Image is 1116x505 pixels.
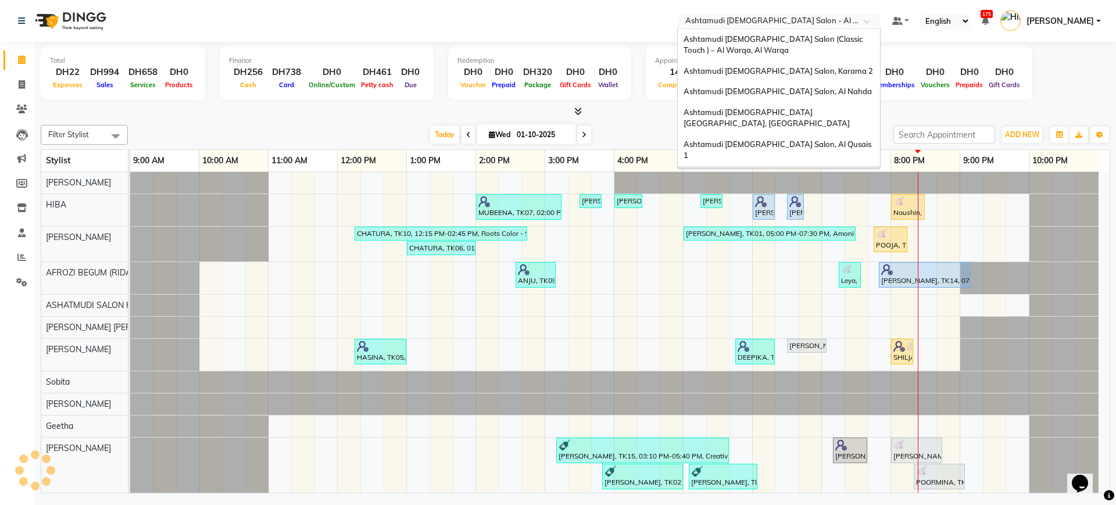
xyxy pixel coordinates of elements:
[982,16,989,26] a: 175
[407,152,443,169] a: 1:00 PM
[489,81,518,89] span: Prepaid
[840,264,860,286] div: Leya, TK19, 07:15 PM-07:35 PM, Eyebrow Threading
[986,81,1023,89] span: Gift Cards
[430,126,459,144] span: Today
[50,56,196,66] div: Total
[162,66,196,79] div: DH0
[832,56,1023,66] div: Other sales
[1002,127,1042,143] button: ADD NEW
[1026,15,1094,27] span: [PERSON_NAME]
[306,66,358,79] div: DH0
[94,81,116,89] span: Sales
[237,81,259,89] span: Cash
[457,66,489,79] div: DH0
[594,66,622,79] div: DH0
[918,81,953,89] span: Vouchers
[521,81,554,89] span: Package
[684,34,864,55] span: Ashtamudi [DEMOGRAPHIC_DATA] Salon (Classic Touch ) – Al Warqa, Al Warqa
[85,66,124,79] div: DH994
[685,228,854,239] div: [PERSON_NAME], TK01, 05:00 PM-07:30 PM, Amonia Free Full Head color (Schwarzkopf / L’Oréal) - Med...
[655,81,695,89] span: Completed
[396,66,424,79] div: DH0
[513,126,571,144] input: 2025-10-01
[124,66,162,79] div: DH658
[918,66,953,79] div: DH0
[229,56,424,66] div: Finance
[981,10,993,18] span: 175
[684,139,873,160] span: Ashtamudi [DEMOGRAPHIC_DATA] Salon, Al Qusais 1
[46,177,111,188] span: [PERSON_NAME]
[557,81,594,89] span: Gift Cards
[46,344,111,354] span: [PERSON_NAME]
[690,465,756,488] div: [PERSON_NAME], TK02, 05:05 PM-06:05 PM, Creative Hair Cut
[684,108,850,128] span: Ashtamudi [DEMOGRAPHIC_DATA] [GEOGRAPHIC_DATA], [GEOGRAPHIC_DATA]
[986,66,1023,79] div: DH0
[130,152,167,169] a: 9:00 AM
[1029,152,1071,169] a: 10:00 PM
[891,152,928,169] a: 8:00 PM
[614,152,651,169] a: 4:00 PM
[46,443,111,453] span: [PERSON_NAME]
[557,439,728,461] div: [PERSON_NAME], TK15, 03:10 PM-05:40 PM, Creative Hair Cut,Roots Color,Eyebrow Threading
[754,196,774,218] div: [PERSON_NAME], TK08, 06:00 PM-06:20 PM, Eyebrow Threading
[408,243,474,253] div: CHATURA, TK06, 01:00 PM-02:00 PM, Hair Spa Classic - Long
[1000,10,1021,31] img: Himanshu Akania
[46,399,111,409] span: [PERSON_NAME]
[50,81,85,89] span: Expenses
[356,341,405,363] div: HASINA, TK05, 12:15 PM-01:00 PM, Kids Hair Cut
[402,81,420,89] span: Due
[684,66,873,76] span: Ashtamudi [DEMOGRAPHIC_DATA] Salon, Karama 2
[915,465,964,488] div: POORMINA, TK03, 08:20 PM-09:05 PM, Hair Spa Schwarkopf/Loreal/Keratin - Medium
[127,81,159,89] span: Services
[702,196,721,206] div: [PERSON_NAME], TK18, 05:15 PM-05:35 PM, Eyebrow Threading
[30,5,109,37] img: logo
[50,66,85,79] div: DH22
[46,300,162,310] span: ASHATMUDI SALON KARAMA
[46,322,178,332] span: [PERSON_NAME] [PERSON_NAME]
[338,152,379,169] a: 12:00 PM
[358,81,396,89] span: Petty cash
[46,155,70,166] span: Stylist
[603,465,682,488] div: [PERSON_NAME], TK02, 03:50 PM-05:00 PM, Roots Color - [MEDICAL_DATA] Free
[46,267,134,278] span: AFROZI BEGUM (RIDA)
[358,66,396,79] div: DH461
[457,81,489,89] span: Voucher
[892,439,941,461] div: [PERSON_NAME], TK21, 08:00 PM-08:45 PM, [MEDICAL_DATA] Treatment
[476,152,513,169] a: 2:00 PM
[229,66,267,79] div: DH256
[616,196,641,206] div: [PERSON_NAME], TK13, 04:00 PM-04:25 PM, Chin Wax/Upper Lip Wax,Eyebrow Threading,Upper Lip Thread...
[788,341,825,351] div: [PERSON_NAME], TK11, 06:30 PM-07:05 PM, Clean Up
[477,196,560,218] div: MUBEENA, TK07, 02:00 PM-03:15 PM, Express Facial,Lycon Upper lips,Face Bleach/[PERSON_NAME]
[46,377,70,387] span: Sobita
[581,196,600,206] div: [PERSON_NAME], TK13, 03:30 PM-03:50 PM, Eyebrow Threading
[356,228,526,239] div: CHATURA, TK10, 12:15 PM-02:45 PM, Roots Color - Schwarzkopf/L’Oréal,Eyebrow Threading,Creative Ha...
[953,81,986,89] span: Prepaids
[684,87,872,96] span: Ashtamudi [DEMOGRAPHIC_DATA] Salon, Al Nahda
[276,81,297,89] span: Card
[875,228,906,250] div: POOJA, TK17, 07:45 PM-08:15 PM, Acrylic Extension Removal
[871,81,918,89] span: Memberships
[893,126,995,144] input: Search Appointment
[1005,130,1039,139] span: ADD NEW
[517,264,555,286] div: ANJU, TK09, 02:35 PM-03:10 PM, Lycon Full Face Wax with Eyebrows
[892,341,912,363] div: SHILJA / [PERSON_NAME], TK20, 08:00 PM-08:20 PM, Full Arms Waxing
[960,152,997,169] a: 9:00 PM
[736,341,774,363] div: DEEPIKA, TK16, 05:45 PM-06:20 PM, Eyebrow Threading,Upper Lip Threading/Chin Threading
[269,152,310,169] a: 11:00 AM
[518,66,557,79] div: DH320
[46,199,66,210] span: HIBA
[48,130,89,139] span: Filter Stylist
[162,81,196,89] span: Products
[953,66,986,79] div: DH0
[834,439,866,461] div: [PERSON_NAME], TK12, 07:10 PM-07:40 PM, Roots Color - [MEDICAL_DATA] Free
[306,81,358,89] span: Online/Custom
[892,196,924,218] div: Naushin, TK04, 08:00 PM-08:30 PM, Full Legs Waxing
[871,66,918,79] div: DH0
[457,56,622,66] div: Redemption
[655,66,695,79] div: 14
[199,152,241,169] a: 10:00 AM
[880,264,970,286] div: [PERSON_NAME], TK14, 07:50 PM-09:10 PM, Nano Plastia - Short
[788,196,803,218] div: [PERSON_NAME], TK08, 06:30 PM-06:45 PM, Upper Lip Threading/Chin Threading
[595,81,621,89] span: Wallet
[486,130,513,139] span: Wed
